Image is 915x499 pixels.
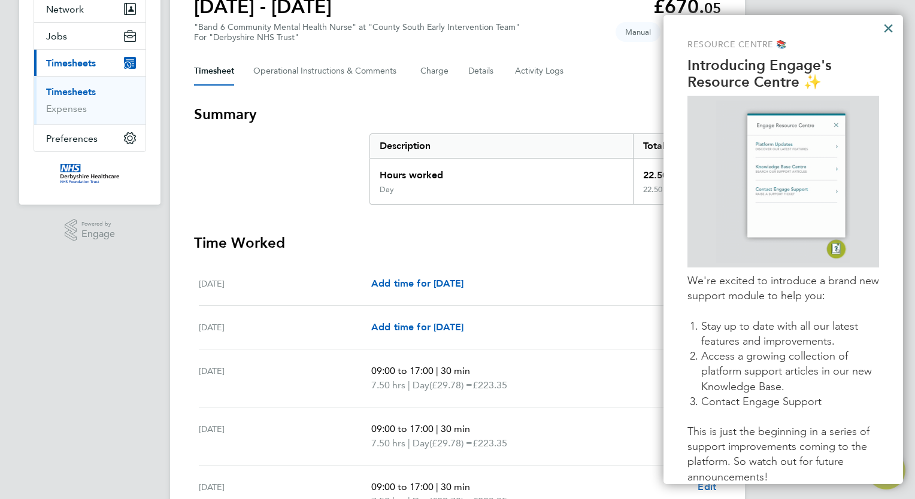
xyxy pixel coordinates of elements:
[429,379,472,391] span: (£29.78) =
[429,437,472,449] span: (£29.78) =
[34,164,146,183] a: Go to home page
[408,437,410,449] span: |
[60,164,119,183] img: derbyshire-nhs-logo-retina.png
[441,365,470,376] span: 30 min
[472,379,507,391] span: £223.35
[408,379,410,391] span: |
[46,86,96,98] a: Timesheets
[81,229,115,239] span: Engage
[370,134,633,158] div: Description
[701,394,879,409] li: Contact Engage Support
[633,185,720,204] div: 22.50 hrs
[380,185,394,194] div: Day
[883,19,894,38] button: Close
[698,481,716,492] span: Edit
[616,22,661,42] span: This timesheet was manually created.
[436,423,438,434] span: |
[371,278,463,289] span: Add time for [DATE]
[441,481,470,492] span: 30 min
[468,57,496,86] button: Details
[46,103,87,114] a: Expenses
[436,365,438,376] span: |
[194,105,721,124] h3: Summary
[371,481,434,492] span: 09:00 to 17:00
[701,349,879,394] li: Access a growing collection of platform support articles in our new Knowledge Base.
[199,276,371,291] div: [DATE]
[687,424,879,485] p: This is just the beginning in a series of support improvements coming to the platform. So watch o...
[81,219,115,229] span: Powered by
[441,423,470,434] span: 30 min
[413,436,429,451] span: Day
[199,364,371,392] div: [DATE]
[413,378,429,392] span: Day
[46,57,96,69] span: Timesheets
[687,57,879,74] p: Introducing Engage's
[472,437,507,449] span: £223.35
[199,422,371,451] div: [DATE]
[194,233,721,252] h3: Time Worked
[420,57,449,86] button: Charge
[194,22,520,42] div: "Band 6 Community Mental Health Nurse" at "County South Early Intervention Team"
[194,32,520,42] div: For "Derbyshire NHS Trust"
[515,57,565,86] button: Activity Logs
[687,39,879,51] p: Resource Centre 📚
[687,273,879,303] p: We're excited to introduce a brand new support module to help you:
[633,134,720,158] div: Total
[371,365,434,376] span: 09:00 to 17:00
[46,133,98,144] span: Preferences
[687,74,879,91] p: Resource Centre ✨
[370,159,633,185] div: Hours worked
[633,159,720,185] div: 22.50 hrs
[199,320,371,334] div: [DATE]
[716,101,850,263] img: GIF of Resource Centre being opened
[701,319,879,349] li: Stay up to date with all our latest features and improvements.
[369,133,721,205] div: Summary
[436,481,438,492] span: |
[253,57,401,86] button: Operational Instructions & Comments
[371,437,405,449] span: 7.50 hrs
[371,379,405,391] span: 7.50 hrs
[371,321,463,333] span: Add time for [DATE]
[46,31,67,42] span: Jobs
[371,423,434,434] span: 09:00 to 17:00
[194,57,234,86] button: Timesheet
[46,4,84,15] span: Network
